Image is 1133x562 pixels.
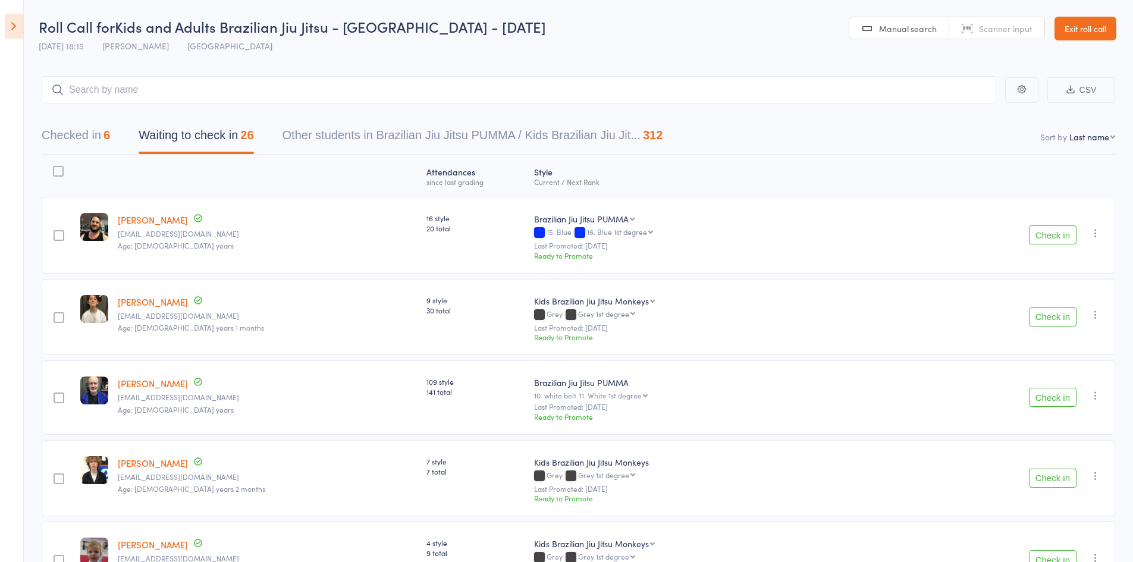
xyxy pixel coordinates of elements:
[426,305,525,315] span: 30 total
[578,310,629,318] div: Grey 1st degree
[187,40,272,52] span: [GEOGRAPHIC_DATA]
[1029,307,1076,326] button: Check in
[1029,225,1076,244] button: Check in
[102,40,169,52] span: [PERSON_NAME]
[139,123,253,154] button: Waiting to check in26
[534,295,649,307] div: Kids Brazilian Jiu Jitsu Monkeys
[534,228,962,238] div: 15. Blue
[115,17,546,36] span: Kids and Adults Brazilian Jiu Jitsu - [GEOGRAPHIC_DATA] - [DATE]
[534,178,962,186] div: Current / Next Rank
[118,393,417,401] small: dwb8472@gmail.com
[578,552,629,560] div: Grey 1st degree
[879,23,937,34] span: Manual search
[118,483,265,494] span: Age: [DEMOGRAPHIC_DATA] years 2 months
[118,296,188,308] a: [PERSON_NAME]
[426,456,525,466] span: 7 style
[534,471,962,481] div: Grey
[39,40,84,52] span: [DATE] 18:15
[534,332,962,342] div: Ready to Promote
[426,213,525,223] span: 16 style
[534,391,962,399] div: 10. white belt
[39,17,115,36] span: Roll Call for
[578,471,629,479] div: Grey 1st degree
[534,241,962,250] small: Last Promoted: [DATE]
[534,324,962,332] small: Last Promoted: [DATE]
[534,250,962,260] div: Ready to Promote
[579,391,642,399] div: 11. White 1st degree
[1069,131,1109,143] div: Last name
[283,123,663,154] button: Other students in Brazilian Jiu Jitsu PUMMA / Kids Brazilian Jiu Jit...312
[240,128,253,142] div: 26
[118,473,417,481] small: bchadwick72@outlook.com
[426,548,525,558] span: 9 total
[80,295,108,323] img: image1688540380.png
[1029,388,1076,407] button: Check in
[80,456,108,484] img: image1731472206.png
[534,310,962,320] div: Grey
[118,214,188,226] a: [PERSON_NAME]
[118,230,417,238] small: stewart_alpert@yahoo.com.au
[979,23,1032,34] span: Scanner input
[587,228,647,236] div: 16. Blue 1st degree
[422,160,530,191] div: Atten­dances
[426,178,525,186] div: since last grading
[1040,131,1067,143] label: Sort by
[426,387,525,397] span: 141 total
[534,493,962,503] div: Ready to Promote
[118,404,234,415] span: Age: [DEMOGRAPHIC_DATA] years
[42,76,996,103] input: Search by name
[118,322,264,332] span: Age: [DEMOGRAPHIC_DATA] years 1 months
[534,456,962,468] div: Kids Brazilian Jiu Jitsu Monkeys
[1029,469,1076,488] button: Check in
[118,312,417,320] small: dwb8472@gmail.com
[80,213,108,241] img: image1652777604.png
[426,223,525,233] span: 20 total
[529,160,967,191] div: Style
[534,412,962,422] div: Ready to Promote
[426,538,525,548] span: 4 style
[534,213,629,225] div: Brazilian Jiu Jitsu PUMMA
[426,376,525,387] span: 109 style
[42,123,110,154] button: Checked in6
[426,466,525,476] span: 7 total
[1047,77,1115,103] button: CSV
[80,376,108,404] img: image1731472373.png
[103,128,110,142] div: 6
[534,403,962,411] small: Last Promoted: [DATE]
[534,485,962,493] small: Last Promoted: [DATE]
[118,377,188,390] a: [PERSON_NAME]
[118,240,234,250] span: Age: [DEMOGRAPHIC_DATA] years
[1054,17,1116,40] a: Exit roll call
[534,376,962,388] div: Brazilian Jiu Jitsu PUMMA
[426,295,525,305] span: 9 style
[643,128,663,142] div: 312
[534,538,649,550] div: Kids Brazilian Jiu Jitsu Monkeys
[118,457,188,469] a: [PERSON_NAME]
[118,538,188,551] a: [PERSON_NAME]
